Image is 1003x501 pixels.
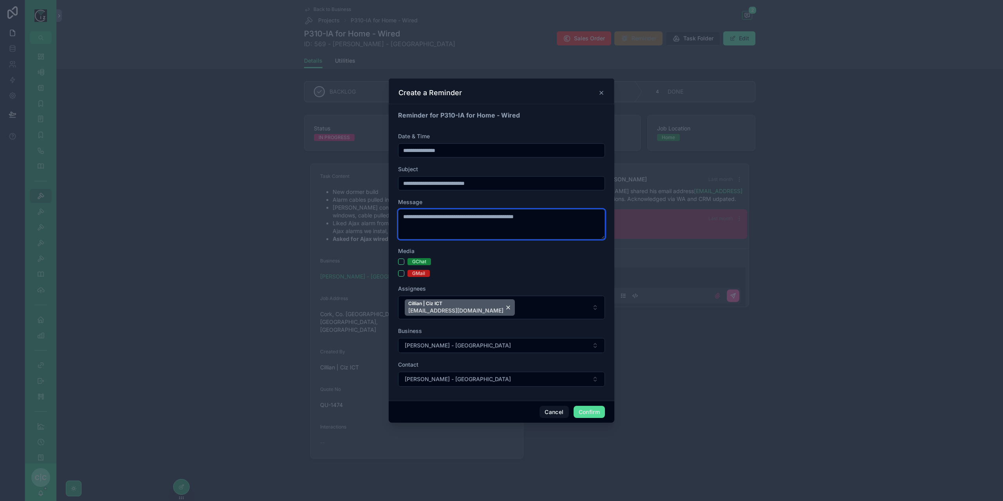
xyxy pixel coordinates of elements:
span: Cillian | Ciz ICT [408,300,503,307]
span: Business [398,327,422,334]
button: Select Button [398,338,605,353]
span: Date & Time [398,133,430,139]
span: [EMAIL_ADDRESS][DOMAIN_NAME] [408,307,503,315]
span: [PERSON_NAME] - [GEOGRAPHIC_DATA] [405,342,511,349]
span: Subject [398,166,418,172]
h3: Create a Reminder [398,88,462,98]
span: Contact [398,361,418,368]
button: Confirm [574,406,605,418]
div: GChat [412,258,426,265]
span: Media [398,248,415,254]
button: Unselect 10 [405,299,515,316]
div: GMail [412,270,425,277]
strong: Reminder for P310-IA for Home - Wired [398,111,520,119]
span: [PERSON_NAME] - [GEOGRAPHIC_DATA] [405,375,511,383]
button: Select Button [398,296,605,319]
button: Select Button [398,372,605,387]
button: Cancel [540,406,568,418]
span: Message [398,199,422,205]
span: Assignees [398,285,426,292]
